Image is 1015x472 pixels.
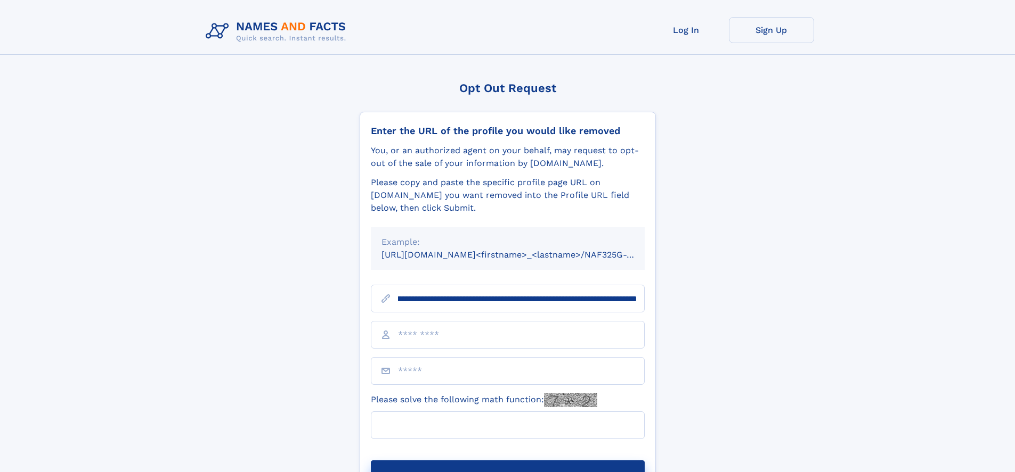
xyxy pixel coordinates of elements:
[371,125,645,137] div: Enter the URL of the profile you would like removed
[201,17,355,46] img: Logo Names and Facts
[729,17,814,43] a: Sign Up
[371,144,645,170] div: You, or an authorized agent on your behalf, may request to opt-out of the sale of your informatio...
[371,393,597,407] label: Please solve the following math function:
[360,81,656,95] div: Opt Out Request
[644,17,729,43] a: Log In
[381,250,665,260] small: [URL][DOMAIN_NAME]<firstname>_<lastname>/NAF325G-xxxxxxxx
[381,236,634,249] div: Example:
[371,176,645,214] div: Please copy and paste the specific profile page URL on [DOMAIN_NAME] you want removed into the Pr...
